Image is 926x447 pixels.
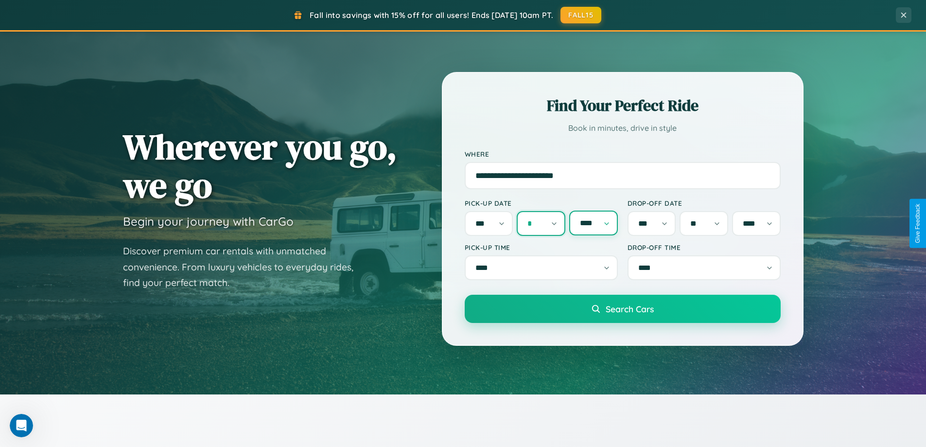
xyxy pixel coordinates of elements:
[310,10,553,20] span: Fall into savings with 15% off for all users! Ends [DATE] 10am PT.
[10,414,33,437] iframe: Intercom live chat
[123,243,366,291] p: Discover premium car rentals with unmatched convenience. From luxury vehicles to everyday rides, ...
[465,95,781,116] h2: Find Your Perfect Ride
[914,204,921,243] div: Give Feedback
[628,199,781,207] label: Drop-off Date
[123,127,397,204] h1: Wherever you go, we go
[465,243,618,251] label: Pick-up Time
[465,295,781,323] button: Search Cars
[628,243,781,251] label: Drop-off Time
[123,214,294,229] h3: Begin your journey with CarGo
[606,304,654,314] span: Search Cars
[465,150,781,158] label: Where
[560,7,601,23] button: FALL15
[465,199,618,207] label: Pick-up Date
[465,121,781,135] p: Book in minutes, drive in style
